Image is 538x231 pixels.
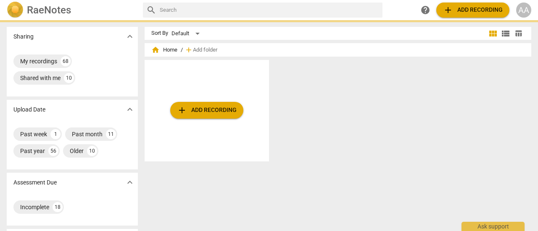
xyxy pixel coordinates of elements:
[124,176,136,189] button: Show more
[125,31,135,42] span: expand_more
[193,47,217,53] span: Add folder
[53,202,63,212] div: 18
[124,30,136,43] button: Show more
[443,5,503,15] span: Add recording
[7,2,24,18] img: Logo
[181,47,183,53] span: /
[20,74,61,82] div: Shared with me
[124,103,136,116] button: Show more
[146,5,156,15] span: search
[151,30,168,36] div: Sort By
[20,130,47,138] div: Past week
[48,146,58,156] div: 56
[50,129,61,139] div: 1
[516,3,531,18] button: AA
[125,177,135,187] span: expand_more
[27,4,71,16] h2: RaeNotes
[171,27,203,40] div: Default
[443,5,453,15] span: add
[72,130,103,138] div: Past month
[13,105,45,114] p: Upload Date
[501,29,511,39] span: view_list
[13,178,57,187] p: Assessment Due
[177,105,187,115] span: add
[487,27,499,40] button: Tile view
[185,46,193,54] span: add
[7,2,136,18] a: LogoRaeNotes
[13,32,34,41] p: Sharing
[170,102,243,119] button: Upload
[499,27,512,40] button: List view
[151,46,177,54] span: Home
[20,57,57,65] div: My recordings
[418,3,433,18] a: Help
[87,146,97,156] div: 10
[106,129,116,139] div: 11
[462,222,525,231] div: Ask support
[514,29,522,37] span: table_chart
[488,29,498,39] span: view_module
[177,105,237,115] span: Add recording
[20,203,49,211] div: Incomplete
[64,73,74,83] div: 10
[20,147,45,155] div: Past year
[160,3,379,17] input: Search
[151,46,160,54] span: home
[420,5,430,15] span: help
[125,104,135,114] span: expand_more
[70,147,84,155] div: Older
[436,3,509,18] button: Upload
[512,27,525,40] button: Table view
[61,56,71,66] div: 68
